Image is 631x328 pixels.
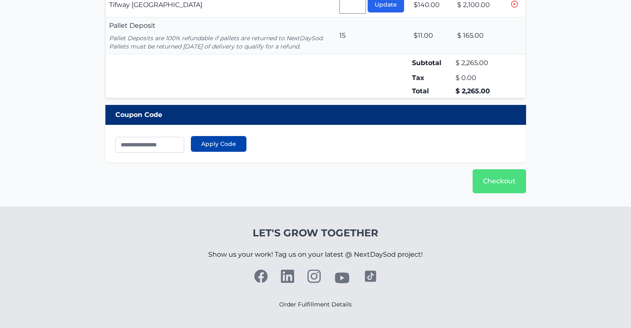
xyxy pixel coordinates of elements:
[105,105,526,125] div: Coupon Code
[453,71,509,85] td: $ 0.00
[453,85,509,98] td: $ 2,265.00
[208,240,423,270] p: Show us your work! Tag us on your latest @ NextDaySod project!
[208,226,423,240] h4: Let's Grow Together
[453,17,509,54] td: $ 165.00
[201,140,236,148] span: Apply Code
[191,136,246,152] button: Apply Code
[453,54,509,72] td: $ 2,265.00
[410,17,453,54] td: $11.00
[105,17,336,54] td: Pallet Deposit
[109,34,333,51] p: Pallet Deposits are 100% refundable if pallets are returned to NextDaySod. Pallets must be return...
[279,301,352,308] a: Order Fulfillment Details
[410,85,453,98] td: Total
[410,54,453,72] td: Subtotal
[473,169,526,193] a: Checkout
[336,17,410,54] td: 15
[410,71,453,85] td: Tax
